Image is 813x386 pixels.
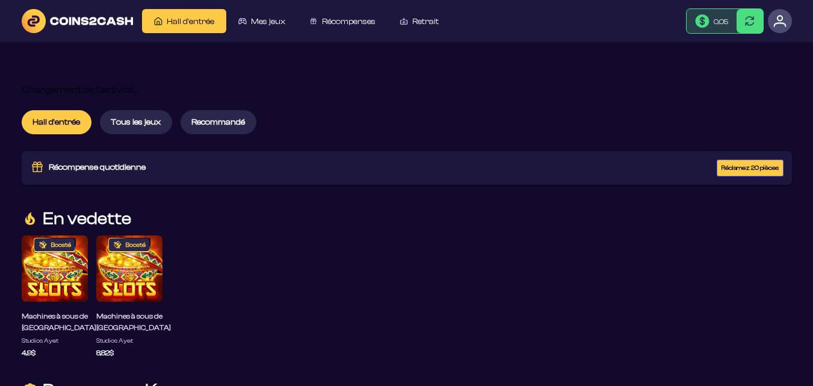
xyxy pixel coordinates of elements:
[297,9,388,33] a: Récompenses
[22,337,58,344] font: Studios Ayet
[142,9,226,33] a: Hall d'entrée
[400,17,408,25] img: Retrait
[22,210,39,227] img: feu
[695,14,709,28] img: Projet de loi sur les finances
[154,17,162,25] img: Hall d'entrée
[39,241,47,249] img: Boosté
[113,241,122,249] img: Boosté
[110,349,114,357] font: $
[22,110,91,134] button: Hall d'entrée
[111,117,161,127] font: Tous les jeux
[167,17,214,26] font: Hall d'entrée
[96,337,133,344] font: Studios Ayet
[32,117,80,127] font: Hall d'entrée
[773,14,787,28] img: avatar
[717,160,784,176] button: Réclamez 20 pièces
[22,84,137,95] font: Chargement de l'activité...
[309,17,318,25] img: Récompenses
[96,349,110,357] font: 8,82
[96,312,171,332] font: Machines à sous de [GEOGRAPHIC_DATA]
[322,17,376,26] font: Récompenses
[31,349,36,357] font: $
[49,163,146,172] font: Récompense quotidienne
[51,241,71,249] font: Boosté
[412,17,439,26] font: Retrait
[100,110,172,134] button: Tous les jeux
[181,110,256,134] button: Recommandé
[226,9,297,33] a: Mes jeux
[388,9,451,33] a: Retrait
[22,349,31,357] font: 4,9
[251,17,285,26] font: Mes jeux
[191,117,245,127] font: Recommandé
[238,17,247,25] img: Mes jeux
[126,241,146,249] font: Boosté
[714,17,728,26] font: 0,05
[722,164,779,172] font: Réclamez 20 pièces
[30,160,45,174] img: Icône cadeau
[22,9,133,33] img: texte du logo
[22,312,96,332] font: Machines à sous de [GEOGRAPHIC_DATA]
[43,209,131,228] font: En vedette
